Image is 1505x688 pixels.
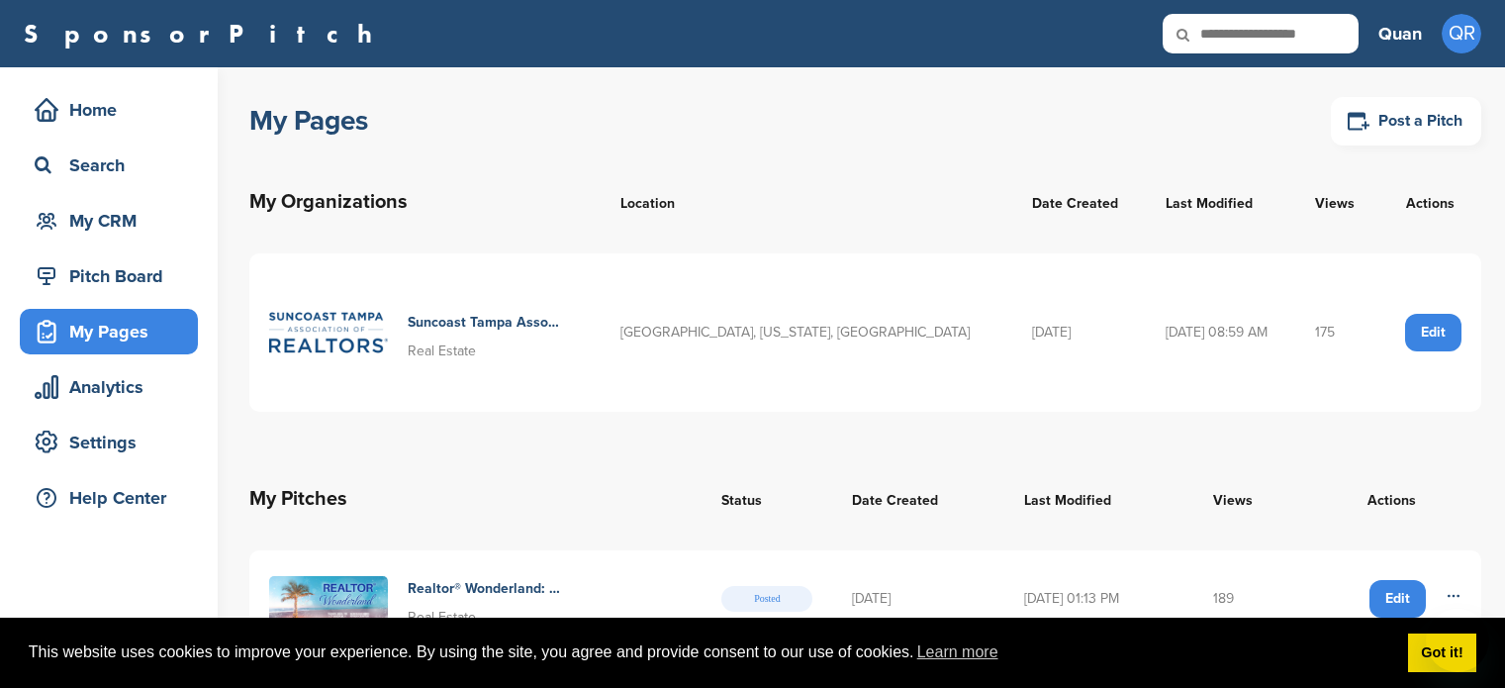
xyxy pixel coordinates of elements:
[269,273,388,392] img: Suncoast tampa assoc... imresizer (1)
[1295,253,1379,412] td: 175
[832,463,1003,535] th: Date Created
[249,166,601,238] th: My Organizations
[1378,12,1422,55] a: Quan
[408,312,561,334] h4: Suncoast Tampa Association Of Realtors® (Star)
[1369,580,1426,618] a: Edit
[20,475,198,521] a: Help Center
[1193,550,1301,647] td: 189
[20,87,198,133] a: Home
[249,103,368,139] h1: My Pages
[20,364,198,410] a: Analytics
[1004,463,1193,535] th: Last Modified
[601,253,1012,412] td: [GEOGRAPHIC_DATA], [US_STATE], [GEOGRAPHIC_DATA]
[20,143,198,188] a: Search
[1378,20,1422,48] h3: Quan
[1295,166,1379,238] th: Views
[601,166,1012,238] th: Location
[30,147,198,183] div: Search
[20,198,198,244] a: My CRM
[20,253,198,299] a: Pitch Board
[1408,634,1476,673] a: dismiss cookie message
[30,369,198,405] div: Analytics
[269,570,682,628] a: Large realtor wonderland 2025 tropical email header Realtor® Wonderland: A Winter Celebration Rea...
[1146,253,1296,412] td: [DATE] 08:59 AM
[408,343,476,359] span: Real Estate
[1012,166,1146,238] th: Date Created
[1405,314,1461,351] a: Edit
[30,480,198,516] div: Help Center
[20,309,198,354] a: My Pages
[30,92,198,128] div: Home
[249,463,702,535] th: My Pitches
[721,586,812,612] span: Posted
[832,550,1003,647] td: [DATE]
[1442,14,1481,53] span: QR
[24,21,385,47] a: SponsorPitch
[1379,166,1481,238] th: Actions
[269,576,388,623] img: Large realtor wonderland 2025 tropical email header
[30,314,198,349] div: My Pages
[1426,609,1489,672] iframe: Button to launch messaging window
[20,420,198,465] a: Settings
[30,425,198,460] div: Settings
[914,638,1001,667] a: learn more about cookies
[1146,166,1296,238] th: Last Modified
[702,463,832,535] th: Status
[1012,253,1146,412] td: [DATE]
[408,578,561,600] h4: Realtor® Wonderland: A Winter Celebration
[30,258,198,294] div: Pitch Board
[1331,97,1481,146] a: Post a Pitch
[269,273,581,392] a: Suncoast tampa assoc... imresizer (1) Suncoast Tampa Association Of Realtors® (Star) Real Estate
[1193,463,1301,535] th: Views
[1301,463,1481,535] th: Actions
[1004,550,1193,647] td: [DATE] 01:13 PM
[30,203,198,239] div: My CRM
[408,609,476,626] span: Real Estate
[29,638,1392,667] span: This website uses cookies to improve your experience. By using the site, you agree and provide co...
